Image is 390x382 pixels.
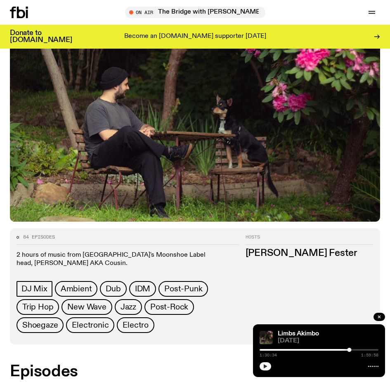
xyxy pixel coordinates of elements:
span: 1:59:58 [361,353,378,357]
span: Post-Punk [164,284,202,293]
span: Dub [106,284,121,293]
a: New Wave [61,299,112,315]
a: DJ Mix [17,281,52,297]
span: Post-Rock [150,302,188,312]
a: Jazz [115,299,142,315]
span: Shoegaze [22,321,58,330]
span: Electronic [72,321,109,330]
h3: Donate to [DOMAIN_NAME] [10,30,72,44]
span: New Wave [67,302,106,312]
img: Jackson sits at an outdoor table, legs crossed and gazing at a black and brown dog also sitting a... [260,331,273,344]
span: Trip Hop [22,302,53,312]
p: Become an [DOMAIN_NAME] supporter [DATE] [124,33,266,40]
a: Electro [117,317,154,333]
a: Post-Rock [144,299,194,315]
a: Ambient [55,281,98,297]
a: Limbs Akimbo [278,330,319,337]
span: Ambient [61,284,92,293]
h2: Hosts [246,235,373,245]
a: Electronic [66,317,114,333]
span: [DATE] [278,338,378,344]
span: 1:30:34 [260,353,277,357]
a: Post-Punk [158,281,208,297]
p: 2 hours of music from [GEOGRAPHIC_DATA]'s Moonshoe Label head, [PERSON_NAME] AKA Cousin. [17,251,239,267]
h3: [PERSON_NAME] Fester [246,249,373,258]
a: Dub [100,281,126,297]
span: IDM [135,284,150,293]
a: IDM [129,281,156,297]
span: 84 episodes [23,235,55,239]
span: DJ Mix [21,284,47,293]
span: Jazz [121,302,136,312]
h2: Episodes [10,364,380,379]
span: Electro [123,321,149,330]
button: On AirThe Bridge with [PERSON_NAME] [125,7,265,18]
a: Shoegaze [17,317,64,333]
a: Trip Hop [17,299,59,315]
